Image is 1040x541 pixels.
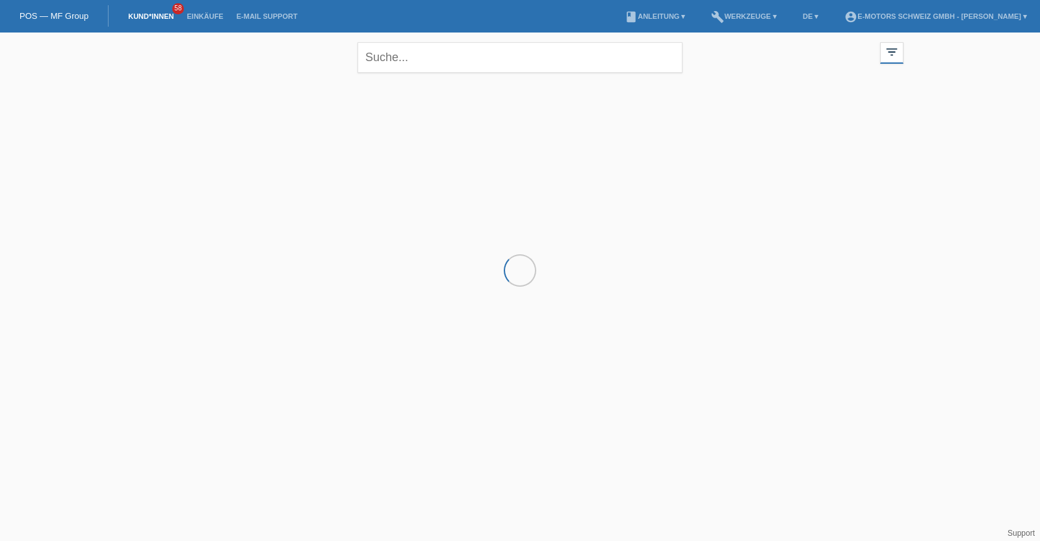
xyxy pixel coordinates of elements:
[625,10,638,23] i: book
[230,12,304,20] a: E-Mail Support
[172,3,184,14] span: 58
[122,12,180,20] a: Kund*innen
[885,45,899,59] i: filter_list
[838,12,1033,20] a: account_circleE-Motors Schweiz GmbH - [PERSON_NAME] ▾
[618,12,692,20] a: bookAnleitung ▾
[844,10,857,23] i: account_circle
[19,11,88,21] a: POS — MF Group
[711,10,724,23] i: build
[796,12,825,20] a: DE ▾
[1007,529,1035,538] a: Support
[180,12,229,20] a: Einkäufe
[357,42,682,73] input: Suche...
[705,12,783,20] a: buildWerkzeuge ▾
